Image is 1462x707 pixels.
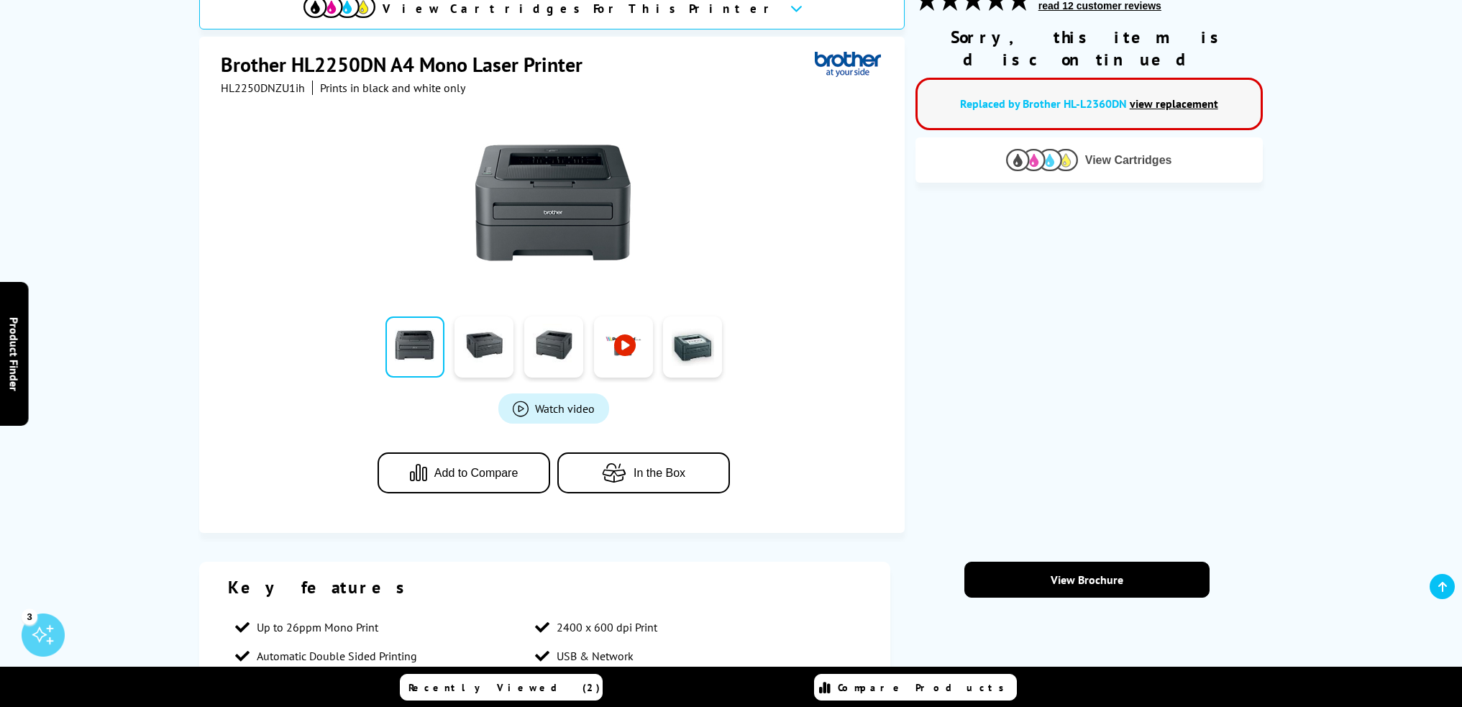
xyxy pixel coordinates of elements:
img: Cartridges [1006,149,1078,171]
span: Product Finder [7,316,22,391]
i: Prints in black and white only [320,81,465,95]
button: Add to Compare [378,452,550,493]
span: In the Box [634,467,685,480]
div: Sorry, this item is discontinued [915,26,1263,70]
span: Recently Viewed (2) [408,681,600,694]
div: 3 [22,608,37,624]
h1: Brother HL2250DN A4 Mono Laser Printer [221,51,597,78]
span: HL2250DNZU1ih [221,81,305,95]
span: Up to 26ppm Mono Print [257,620,378,634]
span: Compare Products [838,681,1012,694]
a: Recently Viewed (2) [400,674,603,701]
button: View Cartridges [926,148,1252,172]
span: Add to Compare [434,467,518,480]
a: Product_All_Videos [498,393,609,424]
img: Brother [815,51,881,78]
button: In the Box [557,452,730,493]
a: Replaced by Brother HL-L2360DN [960,96,1127,111]
img: Brother HL2250DN [475,124,633,282]
span: View Cartridges For This Printer [383,1,778,17]
span: 2400 x 600 dpi Print [557,620,657,634]
a: View Brochure [964,562,1210,598]
span: Watch video [535,401,595,416]
a: Compare Products [814,674,1017,701]
span: Automatic Double Sided Printing [257,649,417,663]
span: USB & Network [557,649,634,663]
a: view replacement [1130,96,1218,111]
span: View Cartridges [1085,154,1172,167]
div: Key features [228,576,862,598]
